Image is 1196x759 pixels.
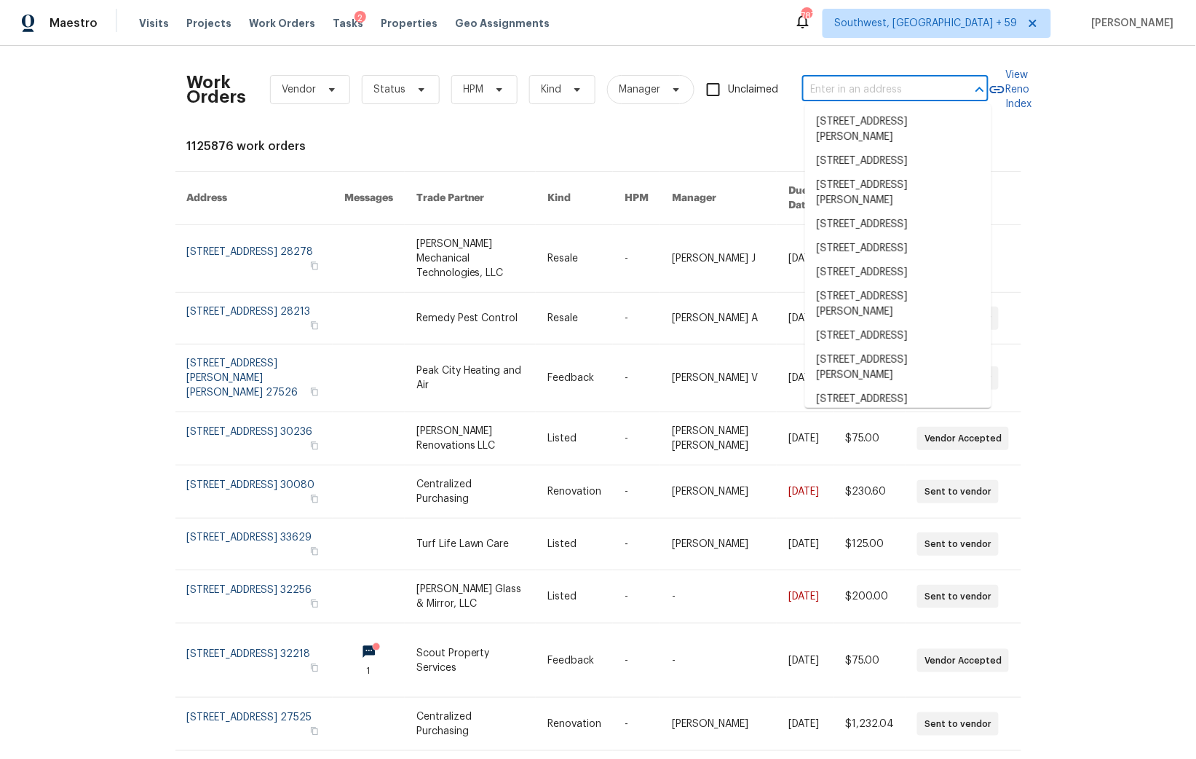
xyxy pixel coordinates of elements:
[308,319,321,332] button: Copy Address
[536,172,613,225] th: Kind
[660,465,777,519] td: [PERSON_NAME]
[536,225,613,293] td: Resale
[542,82,562,97] span: Kind
[613,293,660,345] td: -
[805,261,991,285] li: [STREET_ADDRESS]
[802,79,948,101] input: Enter in an address
[139,16,169,31] span: Visits
[805,213,991,237] li: [STREET_ADDRESS]
[282,82,317,97] span: Vendor
[660,225,777,293] td: [PERSON_NAME] J
[186,16,231,31] span: Projects
[536,345,613,412] td: Feedback
[308,725,321,738] button: Copy Address
[536,293,613,345] td: Resale
[805,324,991,348] li: [STREET_ADDRESS]
[308,492,321,506] button: Copy Address
[49,16,98,31] span: Maestro
[613,225,660,293] td: -
[308,385,321,398] button: Copy Address
[405,570,536,624] td: [PERSON_NAME] Glass & Mirror, LLC
[660,519,777,570] td: [PERSON_NAME]
[613,412,660,465] td: -
[249,16,315,31] span: Work Orders
[308,597,321,610] button: Copy Address
[355,11,366,25] div: 2
[613,570,660,624] td: -
[333,172,405,225] th: Messages
[660,172,777,225] th: Manager
[805,149,991,173] li: [STREET_ADDRESS]
[536,570,613,624] td: Listed
[1086,16,1174,31] span: [PERSON_NAME]
[455,16,550,31] span: Geo Assignments
[187,139,1010,154] div: 1125876 work orders
[536,698,613,751] td: Renovation
[187,75,247,104] h2: Work Orders
[613,465,660,519] td: -
[660,412,777,465] td: [PERSON_NAME] [PERSON_NAME]
[536,624,613,698] td: Feedback
[613,519,660,570] td: -
[405,225,536,293] td: [PERSON_NAME] Mechanical Technologies, LLC
[405,412,536,465] td: [PERSON_NAME] Renovations LLC
[613,345,660,412] td: -
[613,172,660,225] th: HPM
[989,68,1032,111] a: View Reno Index
[405,698,536,751] td: Centralized Purchasing
[536,519,613,570] td: Listed
[805,388,991,412] li: [STREET_ADDRESS]
[660,293,777,345] td: [PERSON_NAME] A
[805,173,991,213] li: [STREET_ADDRESS][PERSON_NAME]
[536,465,613,519] td: Renovation
[805,348,991,388] li: [STREET_ADDRESS][PERSON_NAME]
[405,465,536,519] td: Centralized Purchasing
[970,79,990,100] button: Close
[536,412,613,465] td: Listed
[777,172,833,225] th: Due Date
[660,345,777,412] td: [PERSON_NAME] V
[175,172,333,225] th: Address
[405,172,536,225] th: Trade Partner
[381,16,437,31] span: Properties
[613,698,660,751] td: -
[308,545,321,558] button: Copy Address
[805,237,991,261] li: [STREET_ADDRESS]
[405,293,536,345] td: Remedy Pest Control
[660,698,777,751] td: [PERSON_NAME]
[613,624,660,698] td: -
[405,624,536,698] td: Scout Property Services
[619,82,661,97] span: Manager
[308,259,321,272] button: Copy Address
[805,285,991,324] li: [STREET_ADDRESS][PERSON_NAME]
[405,345,536,412] td: Peak City Heating and Air
[660,624,777,698] td: -
[308,439,321,452] button: Copy Address
[374,82,406,97] span: Status
[729,82,779,98] span: Unclaimed
[464,82,484,97] span: HPM
[801,9,812,23] div: 787
[805,110,991,149] li: [STREET_ADDRESS][PERSON_NAME]
[405,519,536,570] td: Turf Life Lawn Care
[308,661,321,675] button: Copy Address
[333,18,363,28] span: Tasks
[835,16,1018,31] span: Southwest, [GEOGRAPHIC_DATA] + 59
[660,570,777,624] td: -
